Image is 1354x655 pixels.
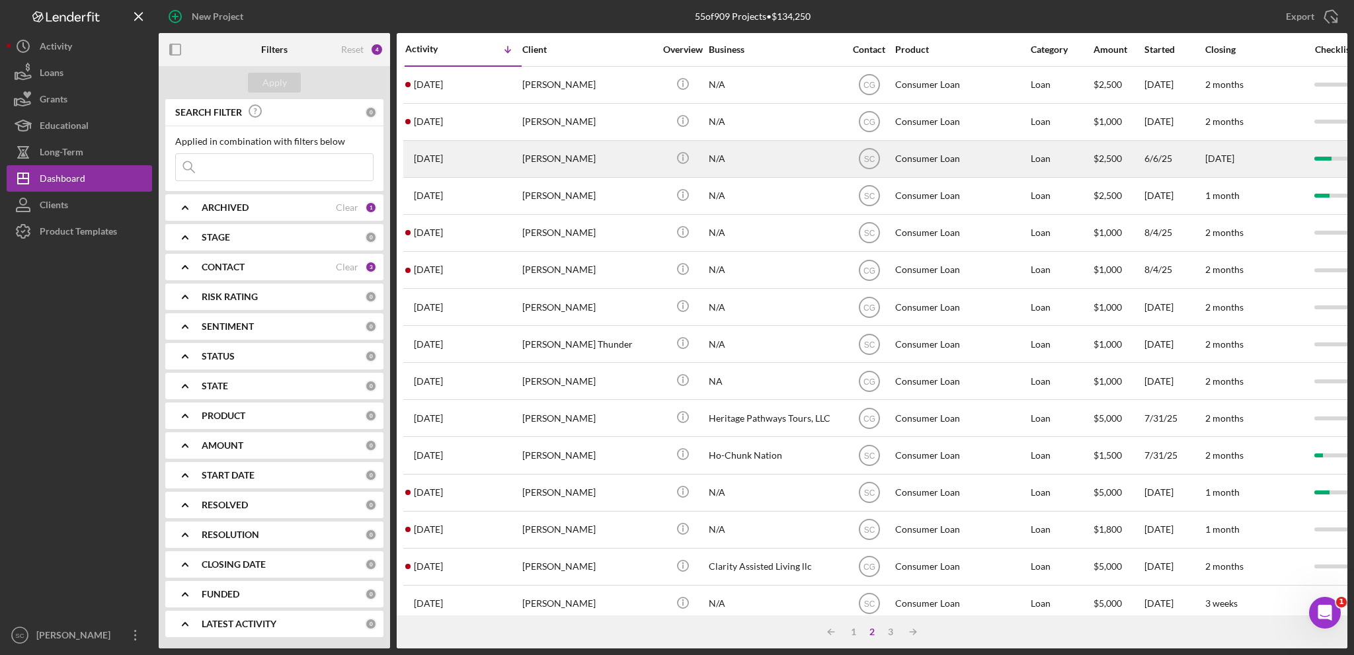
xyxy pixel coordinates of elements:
b: STAGE [202,232,230,243]
div: $1,000 [1094,252,1143,288]
div: Consumer Loan [895,178,1027,213]
div: Loan [1031,67,1092,102]
div: [PERSON_NAME] [522,289,655,325]
time: 2025-08-05 21:06 [414,153,443,164]
div: Loan [1031,586,1092,621]
text: SC [863,229,875,238]
div: Grants [40,86,67,116]
div: N/A [709,327,841,362]
div: Reset [341,44,364,55]
b: ARCHIVED [202,202,249,213]
div: N/A [709,67,841,102]
div: Loan [1031,549,1092,584]
time: 2 months [1205,264,1244,275]
a: Product Templates [7,218,152,245]
button: Loans [7,59,152,86]
b: SEARCH FILTER [175,107,242,118]
div: $5,000 [1094,586,1143,621]
div: Consumer Loan [895,215,1027,250]
time: 2025-07-30 20:51 [414,487,443,498]
div: [PERSON_NAME] [522,178,655,213]
div: Loan [1031,104,1092,139]
div: [PERSON_NAME] [33,622,119,652]
div: Consumer Loan [895,327,1027,362]
div: Started [1144,44,1204,55]
b: Filters [261,44,288,55]
div: [DATE] [1144,104,1204,139]
b: CONTACT [202,262,245,272]
time: 2025-08-05 18:54 [414,190,443,201]
div: Consumer Loan [895,364,1027,399]
div: [PERSON_NAME] [522,364,655,399]
time: 2 months [1205,560,1244,572]
div: Loan [1031,178,1092,213]
time: 1 month [1205,523,1240,535]
div: Loan [1031,141,1092,176]
div: Consumer Loan [895,67,1027,102]
div: Clients [40,192,68,221]
div: [DATE] [1144,512,1204,547]
div: NA [709,364,841,399]
div: 0 [365,440,377,451]
div: [PERSON_NAME] [522,438,655,473]
iframe: Intercom live chat [1309,597,1341,629]
div: [DATE] [1144,327,1204,362]
div: 0 [365,350,377,362]
div: $1,000 [1094,327,1143,362]
div: [PERSON_NAME] Thunder [522,327,655,362]
time: [DATE] [1205,153,1234,164]
b: SENTIMENT [202,321,254,332]
div: [PERSON_NAME] [522,512,655,547]
div: $2,500 [1094,178,1143,213]
text: CG [863,118,875,127]
div: [PERSON_NAME] [522,475,655,510]
b: STATE [202,381,228,391]
div: Closing [1205,44,1304,55]
time: 3 weeks [1205,597,1238,609]
button: Export [1273,3,1347,30]
div: Client [522,44,655,55]
time: 2025-08-01 11:20 [414,376,443,387]
div: N/A [709,289,841,325]
time: 2025-07-31 01:27 [414,413,443,424]
div: N/A [709,252,841,288]
div: 0 [365,469,377,481]
div: 0 [365,231,377,243]
text: CG [863,377,875,386]
text: SC [863,488,875,498]
div: Consumer Loan [895,475,1027,510]
div: Educational [40,112,89,142]
button: Educational [7,112,152,139]
button: Clients [7,192,152,218]
div: Applied in combination with filters below [175,136,374,147]
b: STATUS [202,351,235,362]
text: SC [863,340,875,349]
div: $2,500 [1094,141,1143,176]
b: START DATE [202,470,255,481]
b: LATEST ACTIVITY [202,619,276,629]
div: $1,000 [1094,364,1143,399]
div: Consumer Loan [895,252,1027,288]
div: Dashboard [40,165,85,195]
time: 2025-07-29 11:40 [414,598,443,609]
div: N/A [709,475,841,510]
div: [PERSON_NAME] [522,401,655,436]
div: Product [895,44,1027,55]
button: Long-Term [7,139,152,165]
div: Apply [262,73,287,93]
div: 3 [881,627,900,637]
button: Apply [248,73,301,93]
div: $1,800 [1094,512,1143,547]
div: [PERSON_NAME] [522,549,655,584]
div: 0 [365,410,377,422]
text: CG [863,414,875,423]
div: Consumer Loan [895,586,1027,621]
div: Consumer Loan [895,438,1027,473]
div: Amount [1094,44,1143,55]
div: Overview [658,44,707,55]
div: 1 [365,202,377,213]
button: New Project [159,3,257,30]
div: $1,500 [1094,438,1143,473]
text: SC [863,451,875,461]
